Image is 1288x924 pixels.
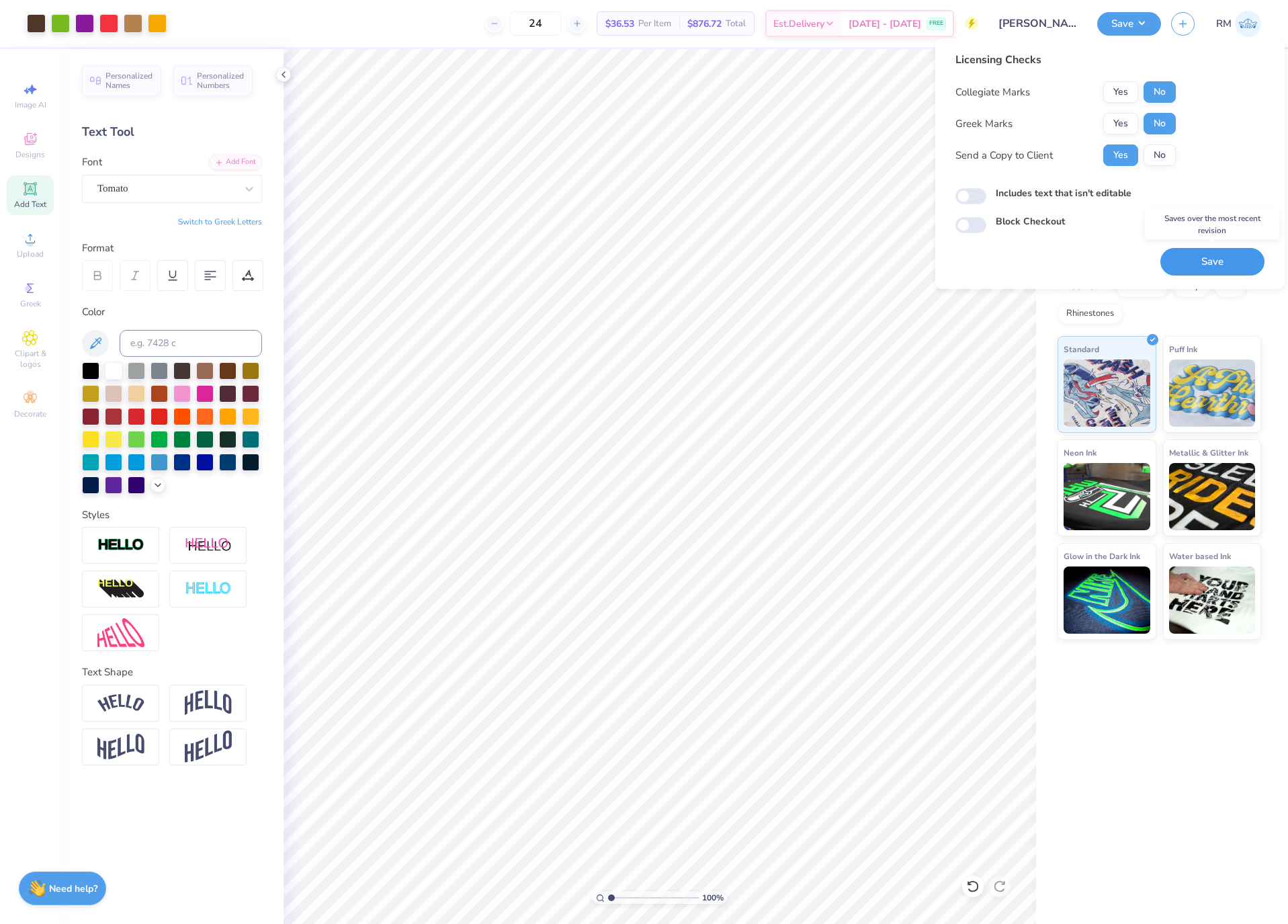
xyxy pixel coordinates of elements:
img: Free Distort [97,618,144,647]
button: Yes [1103,81,1138,103]
label: Includes text that isn't editable [996,186,1131,200]
img: Water based Ink [1169,566,1256,634]
span: Total [726,17,746,31]
div: Add Font [209,155,262,170]
img: Flag [97,734,144,760]
div: Text Tool [82,123,262,141]
div: Color [82,304,262,320]
span: 100 % [702,892,724,904]
span: Designs [15,149,45,160]
img: Glow in the Dark Ink [1064,566,1150,634]
span: Greek [20,298,41,309]
div: Format [82,241,263,256]
img: Neon Ink [1064,463,1150,530]
img: Arc [97,694,144,712]
span: Standard [1064,342,1099,356]
span: Add Text [14,199,46,210]
div: Send a Copy to Client [955,148,1053,163]
button: No [1144,144,1176,166]
img: Negative Space [185,581,232,597]
input: Untitled Design [988,10,1087,37]
span: Puff Ink [1169,342,1197,356]
span: FREE [929,19,943,28]
div: Rhinestones [1058,304,1123,324]
span: Metallic & Glitter Ink [1169,446,1248,460]
button: No [1144,113,1176,134]
div: Text Shape [82,665,262,680]
img: Metallic & Glitter Ink [1169,463,1256,530]
span: [DATE] - [DATE] [849,17,921,31]
input: – – [509,11,562,36]
div: Licensing Checks [955,52,1176,68]
span: Decorate [14,409,46,419]
img: Puff Ink [1169,360,1256,427]
span: $36.53 [605,17,634,31]
input: e.g. 7428 c [120,330,262,357]
button: No [1144,81,1176,103]
span: Est. Delivery [773,17,824,31]
span: Neon Ink [1064,446,1097,460]
label: Font [82,155,102,170]
span: Clipart & logos [7,348,54,370]
img: 3d Illusion [97,579,144,600]
div: Saves over the most recent revision [1145,209,1279,240]
button: Save [1160,248,1264,276]
button: Save [1097,12,1161,36]
img: Standard [1064,360,1150,427]
a: RM [1216,11,1261,37]
button: Switch to Greek Letters [178,216,262,227]
strong: Need help? [49,882,97,895]
img: Rise [185,730,232,763]
img: Stroke [97,538,144,553]
span: Image AI [15,99,46,110]
span: $876.72 [687,17,722,31]
div: Greek Marks [955,116,1013,132]
div: Styles [82,507,262,523]
span: Water based Ink [1169,549,1231,563]
div: Collegiate Marks [955,85,1030,100]
span: Personalized Numbers [197,71,245,90]
label: Block Checkout [996,214,1065,228]
span: RM [1216,16,1232,32]
img: Arch [185,690,232,716]
button: Yes [1103,144,1138,166]
span: Per Item [638,17,671,31]
span: Personalized Names [105,71,153,90]
button: Yes [1103,113,1138,134]
img: Shadow [185,537,232,554]
span: Glow in the Dark Ink [1064,549,1140,563]
img: Ronald Manipon [1235,11,1261,37]
span: Upload [17,249,44,259]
